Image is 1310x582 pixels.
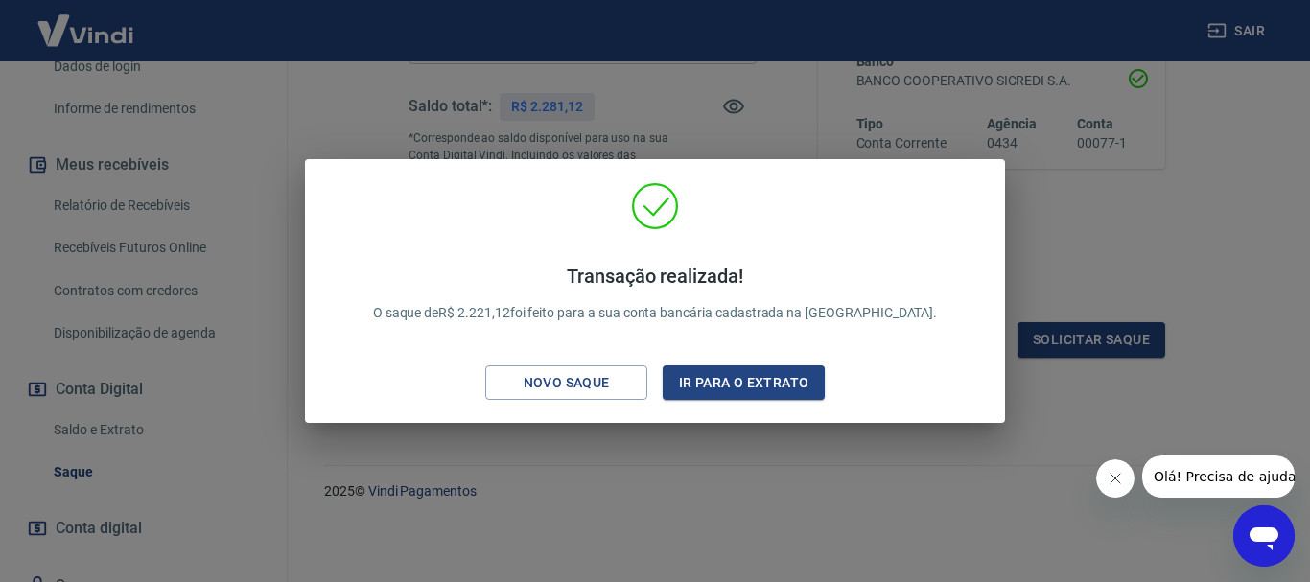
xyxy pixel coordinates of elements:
iframe: Botão para abrir a janela de mensagens [1233,505,1295,567]
h4: Transação realizada! [373,265,938,288]
iframe: Fechar mensagem [1096,459,1135,498]
p: O saque de R$ 2.221,12 foi feito para a sua conta bancária cadastrada na [GEOGRAPHIC_DATA]. [373,265,938,323]
button: Novo saque [485,365,647,401]
span: Olá! Precisa de ajuda? [12,13,161,29]
iframe: Mensagem da empresa [1142,455,1295,498]
button: Ir para o extrato [663,365,825,401]
div: Novo saque [501,371,633,395]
